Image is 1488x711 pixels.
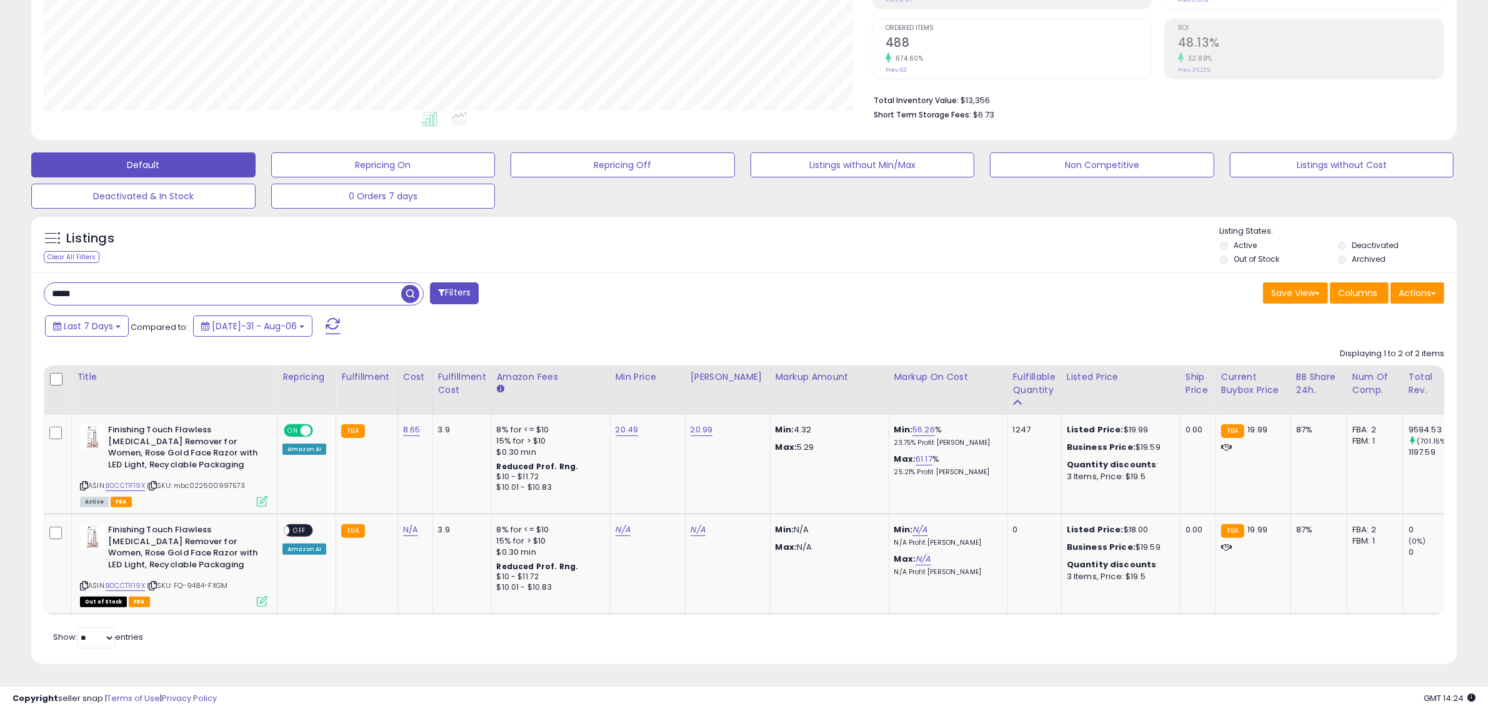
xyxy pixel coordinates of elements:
[776,442,879,453] p: 5.29
[403,424,421,436] a: 8.65
[497,424,601,435] div: 8% for <= $10
[497,524,601,535] div: 8% for <= $10
[511,152,735,177] button: Repricing Off
[1409,536,1426,546] small: (0%)
[1184,54,1212,63] small: 32.88%
[776,542,879,553] p: N/A
[147,580,227,590] span: | SKU: FQ-9484-FXGM
[886,66,907,74] small: Prev: 63
[891,54,924,63] small: 674.60%
[44,251,99,263] div: Clear All Filters
[497,435,601,447] div: 15% for > $10
[80,424,105,449] img: 41hZZn1yBaL._SL40_.jpg
[212,320,297,332] span: [DATE]-31 - Aug-06
[894,453,916,465] b: Max:
[1178,25,1444,32] span: ROI
[1067,442,1171,453] div: $19.59
[497,461,579,472] b: Reduced Prof. Rng.
[497,535,601,547] div: 15% for > $10
[616,524,631,536] a: N/A
[403,370,427,384] div: Cost
[916,453,932,465] a: 61.17
[106,580,145,591] a: B0CCT1F19X
[1352,240,1399,251] label: Deactivated
[497,472,601,482] div: $10 - $11.72
[341,524,364,538] small: FBA
[973,109,994,121] span: $6.73
[497,572,601,582] div: $10 - $11.72
[1220,226,1457,237] p: Listing States:
[1409,547,1459,558] div: 0
[497,370,605,384] div: Amazon Fees
[438,424,482,435] div: 3.9
[886,25,1151,32] span: Ordered Items
[1391,282,1444,304] button: Actions
[751,152,975,177] button: Listings without Min/Max
[1417,436,1449,446] small: (701.15%)
[271,152,496,177] button: Repricing On
[1067,424,1171,435] div: $19.99
[497,561,579,572] b: Reduced Prof. Rng.
[990,152,1214,177] button: Non Competitive
[1178,66,1211,74] small: Prev: 36.22%
[1067,559,1157,570] b: Quantity discounts
[80,497,109,507] span: All listings currently available for purchase on Amazon
[1424,692,1476,704] span: 2025-08-14 14:24 GMT
[874,95,959,106] b: Total Inventory Value:
[776,524,794,535] strong: Min:
[64,320,113,332] span: Last 7 Days
[874,92,1435,107] li: $13,356
[108,524,260,574] b: Finishing Touch Flawless [MEDICAL_DATA] Remover for Women, Rose Gold Face Razor with LED Light, R...
[341,424,364,438] small: FBA
[497,384,504,395] small: Amazon Fees.
[916,553,931,565] a: N/A
[1067,542,1171,553] div: $19.59
[131,321,188,333] span: Compared to:
[894,439,998,447] p: 23.75% Profit [PERSON_NAME]
[1186,424,1206,435] div: 0.00
[1352,424,1394,435] div: FBA: 2
[1221,424,1244,438] small: FBA
[894,524,913,535] b: Min:
[1221,370,1286,397] div: Current Buybox Price
[311,425,331,436] span: OFF
[1352,254,1386,264] label: Archived
[1013,424,1052,435] div: 1247
[1067,471,1171,482] div: 3 Items, Price: $19.5
[282,544,326,555] div: Amazon AI
[1352,524,1394,535] div: FBA: 2
[1234,254,1279,264] label: Out of Stock
[1409,524,1459,535] div: 0
[1013,370,1056,397] div: Fulfillable Quantity
[289,525,309,536] span: OFF
[45,316,129,337] button: Last 7 Days
[1221,524,1244,538] small: FBA
[497,482,601,493] div: $10.01 - $10.83
[438,524,482,535] div: 3.9
[894,539,998,547] p: N/A Profit [PERSON_NAME]
[1067,541,1136,553] b: Business Price:
[1067,559,1171,570] div: :
[77,370,272,384] div: Title
[691,424,713,436] a: 20.99
[1067,424,1124,435] b: Listed Price:
[1067,524,1124,535] b: Listed Price:
[1263,282,1328,304] button: Save View
[111,497,132,507] span: FBA
[691,370,765,384] div: [PERSON_NAME]
[691,524,706,536] a: N/A
[147,480,246,490] span: | SKU: mbc022600997573
[889,365,1007,415] th: The percentage added to the cost of goods (COGS) that forms the calculator for Min & Max prices.
[1338,287,1377,299] span: Columns
[1186,524,1206,535] div: 0.00
[108,424,260,474] b: Finishing Touch Flawless [MEDICAL_DATA] Remover for Women, Rose Gold Face Razor with LED Light, R...
[497,547,601,558] div: $0.30 min
[894,568,998,577] p: N/A Profit [PERSON_NAME]
[80,524,105,549] img: 41hZZn1yBaL._SL40_.jpg
[912,424,935,436] a: 56.26
[162,692,217,704] a: Privacy Policy
[66,230,114,247] h5: Listings
[1409,370,1454,397] div: Total Rev.
[129,597,150,607] span: FBA
[886,36,1151,52] h2: 488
